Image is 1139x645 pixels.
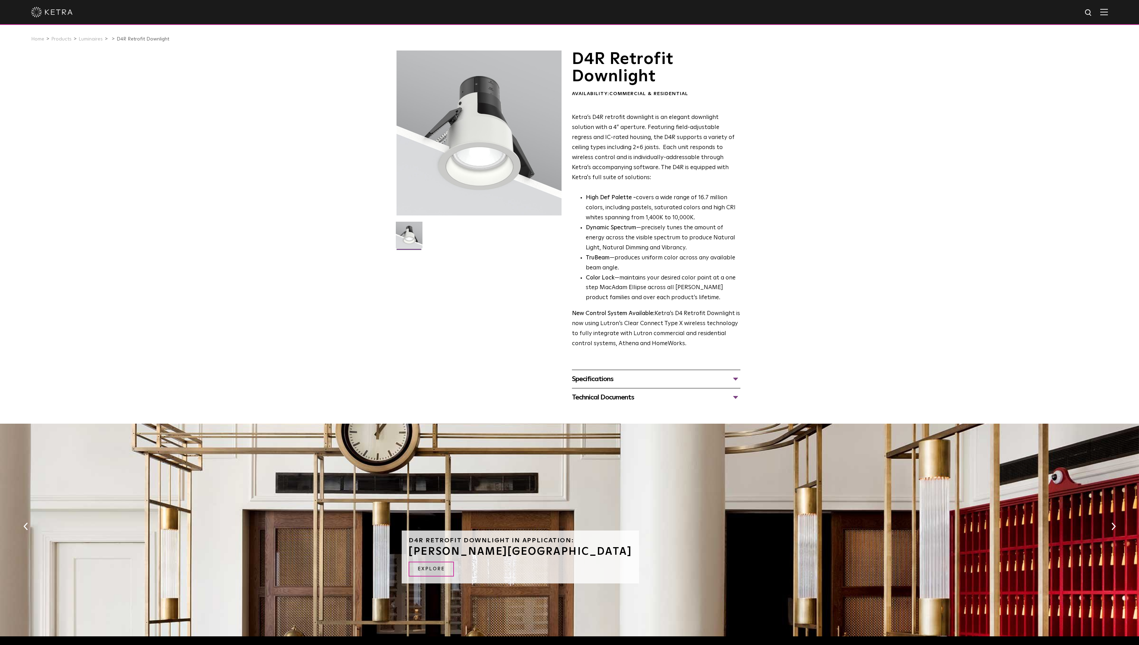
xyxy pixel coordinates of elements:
a: Products [51,37,72,42]
a: Luminaires [79,37,103,42]
h1: D4R Retrofit Downlight [572,50,740,85]
img: D4R Retrofit Downlight [396,222,422,254]
p: Ketra’s D4R retrofit downlight is an elegant downlight solution with a 4” aperture. Featuring fie... [572,113,740,183]
a: D4R Retrofit Downlight [117,37,169,42]
p: Ketra’s D4 Retrofit Downlight is now using Lutron’s Clear Connect Type X wireless technology to f... [572,309,740,349]
p: covers a wide range of 16.7 million colors, including pastels, saturated colors and high CRI whit... [586,193,740,223]
strong: New Control System Available: [572,311,655,316]
img: Hamburger%20Nav.svg [1100,9,1108,15]
div: Technical Documents [572,392,740,403]
li: —maintains your desired color point at a one step MacAdam Ellipse across all [PERSON_NAME] produc... [586,273,740,303]
h3: [PERSON_NAME][GEOGRAPHIC_DATA] [409,546,632,557]
li: —precisely tunes the amount of energy across the visible spectrum to produce Natural Light, Natur... [586,223,740,253]
strong: Dynamic Spectrum [586,225,636,231]
div: Specifications [572,374,740,385]
h6: D4R Retrofit Downlight in Application: [409,537,632,544]
button: Previous [22,522,29,531]
a: Home [31,37,44,42]
a: EXPLORE [409,562,454,577]
button: Next [1110,522,1117,531]
img: search icon [1084,9,1093,17]
li: —produces uniform color across any available beam angle. [586,253,740,273]
div: Availability: [572,91,740,98]
span: Commercial & Residential [609,91,688,96]
img: ketra-logo-2019-white [31,7,73,17]
strong: Color Lock [586,275,614,281]
strong: TruBeam [586,255,610,261]
strong: High Def Palette - [586,195,636,201]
